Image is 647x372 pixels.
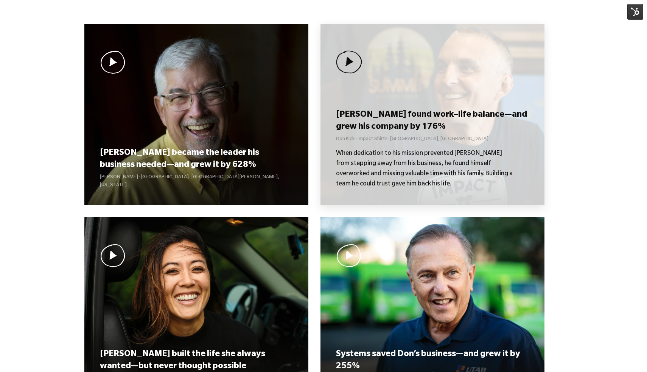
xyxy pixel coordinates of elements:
[100,51,126,74] img: Play Video
[336,110,529,133] h3: [PERSON_NAME] found work–life balance—and grew his company by 176%
[84,24,308,205] a: Play Video Play Video [PERSON_NAME] became the leader his business needed—and grew it by 628% [PE...
[627,4,643,20] img: HubSpot Tools Menu Toggle
[100,148,292,171] h3: [PERSON_NAME] became the leader his business needed—and grew it by 628%
[336,51,362,74] img: Play Video
[320,24,544,205] a: Play Video Play Video [PERSON_NAME] found work–life balance—and grew his company by 176% Don Kick...
[336,136,529,144] p: Don Kick · Impact Shirts · [GEOGRAPHIC_DATA], [GEOGRAPHIC_DATA]
[100,174,292,190] p: [PERSON_NAME] · [GEOGRAPHIC_DATA] · [GEOGRAPHIC_DATA][PERSON_NAME], [US_STATE]
[336,244,362,267] img: Play Video
[336,149,514,190] p: When dedication to his mission prevented [PERSON_NAME] from stepping away from his business, he f...
[100,244,126,267] img: Play Video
